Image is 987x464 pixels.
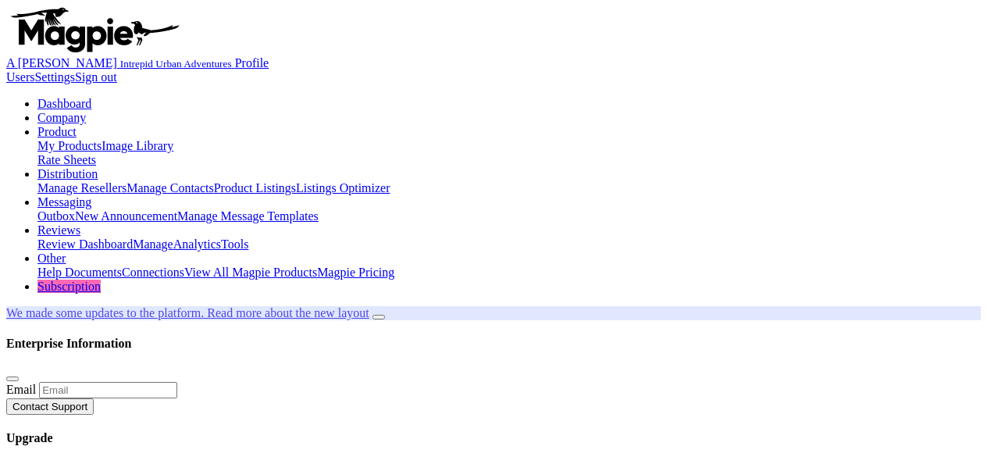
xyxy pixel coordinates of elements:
a: Help Documents [37,266,122,279]
span: A [6,56,15,70]
a: Rate Sheets [37,153,96,166]
h4: Enterprise Information [6,337,981,351]
a: My Products [37,139,102,152]
h4: Upgrade [6,431,981,445]
a: We made some updates to the platform. Read more about the new layout [6,306,369,319]
a: Image Library [102,139,173,152]
a: Settings [34,70,75,84]
span: [PERSON_NAME] [18,56,117,70]
a: Sign out [75,70,117,84]
a: Magpie Pricing [317,266,394,279]
a: Manage Message Templates [177,209,319,223]
a: Dashboard [37,97,91,110]
a: Connections [122,266,184,279]
button: Contact Support [6,398,94,415]
a: Messaging [37,195,91,209]
a: Company [37,111,86,124]
small: Intrepid Urban Adventures [120,58,232,70]
a: Analytics [173,237,221,251]
a: Outbox [37,209,75,223]
a: Subscription [37,280,101,293]
a: Review Dashboard [37,237,133,251]
a: Manage Resellers [37,181,126,195]
a: Distribution [37,167,98,180]
a: Profile [235,56,269,70]
label: Email [6,383,36,396]
button: Close [6,377,19,381]
button: Close announcement [372,315,385,319]
a: Manage [133,237,173,251]
a: Manage Contacts [126,181,214,195]
a: Reviews [37,223,80,237]
a: Product [37,125,77,138]
a: Users [6,70,34,84]
a: Product Listings [214,181,296,195]
a: View All Magpie Products [184,266,317,279]
a: Listings Optimizer [296,181,390,195]
a: Other [37,252,66,265]
a: Tools [221,237,248,251]
img: logo-ab69f6fb50320c5b225c76a69d11143b.png [6,6,182,53]
input: Email [39,382,177,398]
a: New Announcement [75,209,177,223]
a: A [PERSON_NAME] Intrepid Urban Adventures [6,56,235,70]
